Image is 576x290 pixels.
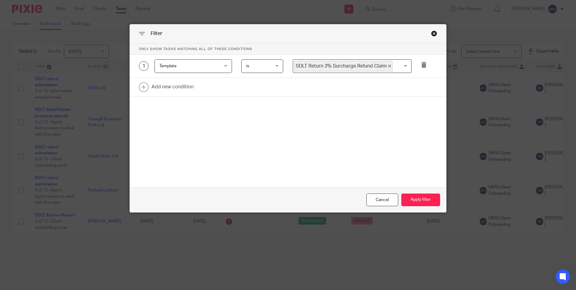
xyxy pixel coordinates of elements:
div: Search for option [293,59,412,73]
div: 1 [139,61,149,71]
span: Filter [151,31,162,36]
span: Template [159,64,177,68]
button: Deselect SDLT Return 3% Surcharge Refund Claim [388,65,391,68]
input: Search for option [393,61,408,71]
div: Close this dialog window [366,194,398,206]
span: is [246,64,249,68]
p: Only show tasks matching all of these conditions [130,43,446,55]
button: Apply filter [401,194,440,206]
span: SDLT Return 3% Surcharge Refund Claim [294,61,393,71]
div: Close this dialog window [431,30,437,36]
